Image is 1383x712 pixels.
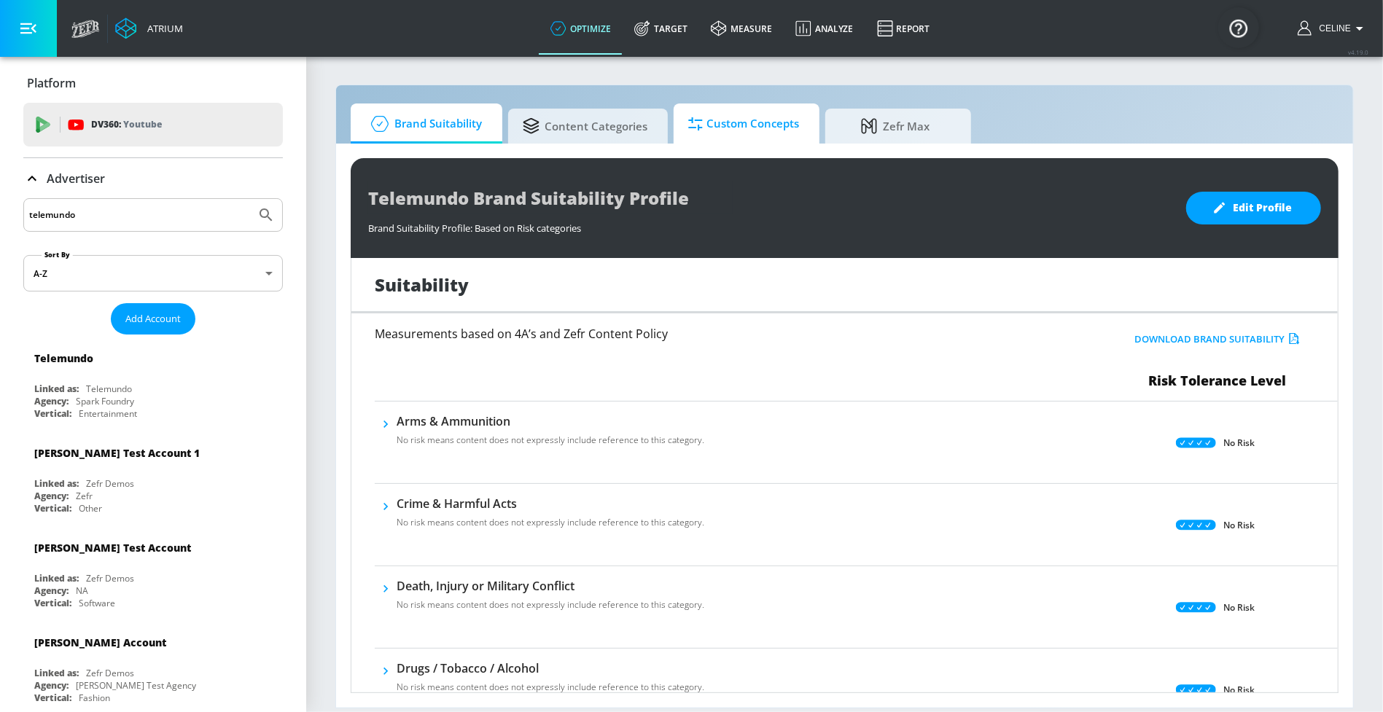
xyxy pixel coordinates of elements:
[1223,682,1255,697] p: No Risk
[397,681,704,694] p: No risk means content does not expressly include reference to this category.
[23,340,283,423] div: TelemundoLinked as:TelemundoAgency:Spark FoundryVertical:Entertainment
[23,625,283,708] div: [PERSON_NAME] AccountLinked as:Zefr DemosAgency:[PERSON_NAME] Test AgencyVertical:Fashion
[784,2,865,55] a: Analyze
[34,407,71,420] div: Vertical:
[34,667,79,679] div: Linked as:
[250,199,282,231] button: Submit Search
[623,2,699,55] a: Target
[34,679,69,692] div: Agency:
[1348,48,1368,56] span: v 4.19.0
[86,667,134,679] div: Zefr Demos
[79,407,137,420] div: Entertainment
[29,206,250,224] input: Search by name
[125,310,181,327] span: Add Account
[23,530,283,613] div: [PERSON_NAME] Test AccountLinked as:Zefr DemosAgency:NAVertical:Software
[34,395,69,407] div: Agency:
[86,383,132,395] div: Telemundo
[47,171,105,187] p: Advertiser
[34,502,71,515] div: Vertical:
[34,572,79,584] div: Linked as:
[397,434,704,447] p: No risk means content does not expressly include reference to this category.
[34,597,71,609] div: Vertical:
[23,103,283,146] div: DV360: Youtube
[86,572,134,584] div: Zefr Demos
[111,303,195,335] button: Add Account
[375,328,1017,340] h6: Measurements based on 4A’s and Zefr Content Policy
[539,2,623,55] a: optimize
[23,255,283,292] div: A-Z
[23,435,283,518] div: [PERSON_NAME] Test Account 1Linked as:Zefr DemosAgency:ZefrVertical:Other
[397,496,704,512] h6: Crime & Harmful Acts
[1223,600,1255,615] p: No Risk
[397,598,704,611] p: No risk means content does not expressly include reference to this category.
[1223,435,1255,450] p: No Risk
[1131,328,1304,351] button: Download Brand Suitability
[34,351,93,365] div: Telemundo
[79,502,102,515] div: Other
[123,117,162,132] p: Youtube
[23,63,283,103] div: Platform
[76,679,196,692] div: [PERSON_NAME] Test Agency
[79,597,115,609] div: Software
[34,541,191,555] div: [PERSON_NAME] Test Account
[375,273,469,297] h1: Suitability
[141,22,183,35] div: Atrium
[1314,23,1351,34] span: login as: celine.ghanbary@zefr.com
[699,2,784,55] a: measure
[34,490,69,502] div: Agency:
[34,477,79,490] div: Linked as:
[76,395,134,407] div: Spark Foundry
[397,516,704,529] p: No risk means content does not expressly include reference to this category.
[76,490,93,502] div: Zefr
[1186,192,1321,224] button: Edit Profile
[76,584,88,597] div: NA
[34,446,200,460] div: [PERSON_NAME] Test Account 1
[523,109,647,144] span: Content Categories
[34,635,166,649] div: [PERSON_NAME] Account
[1218,7,1259,48] button: Open Resource Center
[1298,20,1368,37] button: Celine
[865,2,942,55] a: Report
[1215,199,1292,217] span: Edit Profile
[79,692,110,704] div: Fashion
[34,584,69,597] div: Agency:
[397,578,704,594] h6: Death, Injury or Military Conflict
[86,477,134,490] div: Zefr Demos
[365,106,482,141] span: Brand Suitability
[397,660,704,703] div: Drugs / Tobacco / AlcoholNo risk means content does not expressly include reference to this categ...
[368,214,1172,235] div: Brand Suitability Profile: Based on Risk categories
[27,75,76,91] p: Platform
[397,496,704,538] div: Crime & Harmful ActsNo risk means content does not expressly include reference to this category.
[34,383,79,395] div: Linked as:
[397,413,704,455] div: Arms & AmmunitionNo risk means content does not expressly include reference to this category.
[34,692,71,704] div: Vertical:
[115,17,183,39] a: Atrium
[840,109,951,144] span: Zefr Max
[397,660,704,676] h6: Drugs / Tobacco / Alcohol
[1223,517,1255,533] p: No Risk
[397,578,704,620] div: Death, Injury or Military ConflictNo risk means content does not expressly include reference to t...
[23,158,283,199] div: Advertiser
[42,250,73,259] label: Sort By
[397,413,704,429] h6: Arms & Ammunition
[1148,372,1286,389] span: Risk Tolerance Level
[688,106,799,141] span: Custom Concepts
[91,117,162,133] p: DV360:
